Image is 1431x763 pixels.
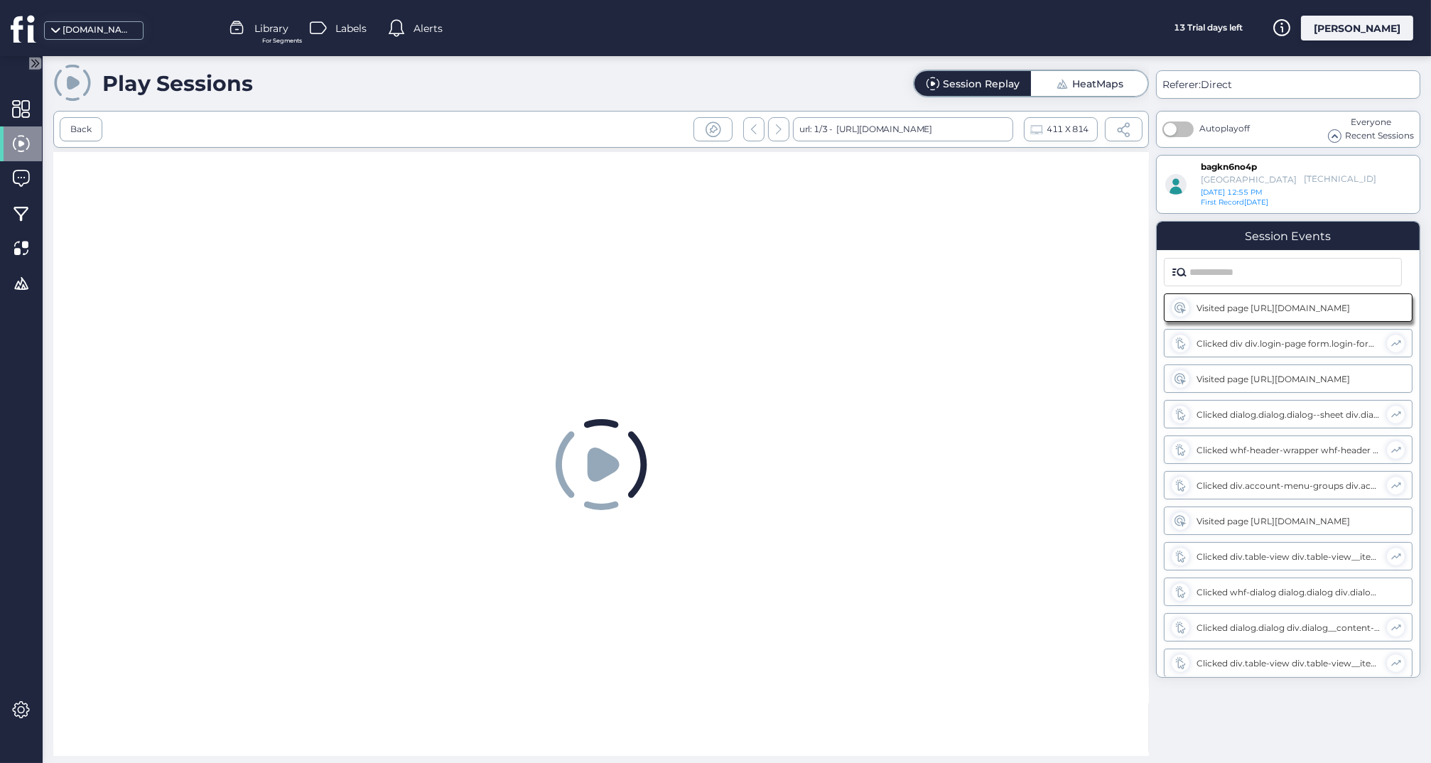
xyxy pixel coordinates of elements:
div: Everyone [1328,116,1414,129]
div: 13 Trial days left [1155,16,1262,40]
span: Direct [1201,78,1232,91]
div: Clicked div.table-view div.table-view__item.ng-star-inserted.selected div.account-table-list-elem... [1197,658,1380,669]
span: 411 X 814 [1047,121,1089,137]
span: Alerts [414,21,443,36]
div: Clicked whf-dialog dialog.dialog div.dialog__content-wrapper.ng-star-inserted div.dialog__content... [1197,587,1381,597]
span: Autoplay [1199,123,1250,134]
span: Recent Sessions [1345,129,1414,143]
span: Referer: [1162,78,1201,91]
div: [DATE] 12:55 PM [1201,188,1313,197]
div: [TECHNICAL_ID] [1304,173,1360,185]
div: url: 1/3 - [793,117,1013,141]
div: Clicked dialog.dialog div.dialog__content-wrapper.ng-star-inserted div.dialog__content div.dialog... [1197,622,1380,633]
div: [DATE] [1201,197,1278,207]
div: [URL][DOMAIN_NAME] [833,117,932,141]
div: Back [70,123,92,136]
span: First Record [1201,197,1244,207]
div: HeatMaps [1072,79,1123,89]
div: bagkn6no4p [1201,161,1270,173]
div: Clicked div div.login-page form.login-form.ng-touched.ng-dirty.ng-valid.ng-submitted div.input-gr... [1197,338,1380,349]
div: [DOMAIN_NAME] [63,23,134,37]
div: Session Replay [943,79,1020,89]
div: Clicked div.account-menu-groups div.account-menu-group.ng-star-inserted ul.account-menu-list.typo... [1197,480,1380,491]
div: Clicked dialog.dialog.dialog--sheet div.dialog__content-wrapper.dialog__content-wrapper--sheet.ng... [1197,409,1380,420]
span: For Segments [262,36,302,45]
div: Clicked whf-header-wrapper whf-header header.whf-header div.whf-header-right-container button.acc... [1197,445,1380,455]
div: Visited page [URL][DOMAIN_NAME] [1197,374,1381,384]
div: Visited page [URL][DOMAIN_NAME] [1197,516,1381,526]
div: [PERSON_NAME] [1301,16,1413,40]
div: Play Sessions [102,70,253,97]
div: Session Events [1246,229,1332,243]
span: Library [254,21,288,36]
div: Visited page [URL][DOMAIN_NAME] [1197,303,1381,313]
div: [GEOGRAPHIC_DATA] [1201,174,1297,185]
span: Labels [335,21,367,36]
span: off [1238,123,1250,134]
div: Clicked div.table-view div.table-view__item.ng-star-inserted.selected div.account-table-list-elem... [1197,551,1380,562]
